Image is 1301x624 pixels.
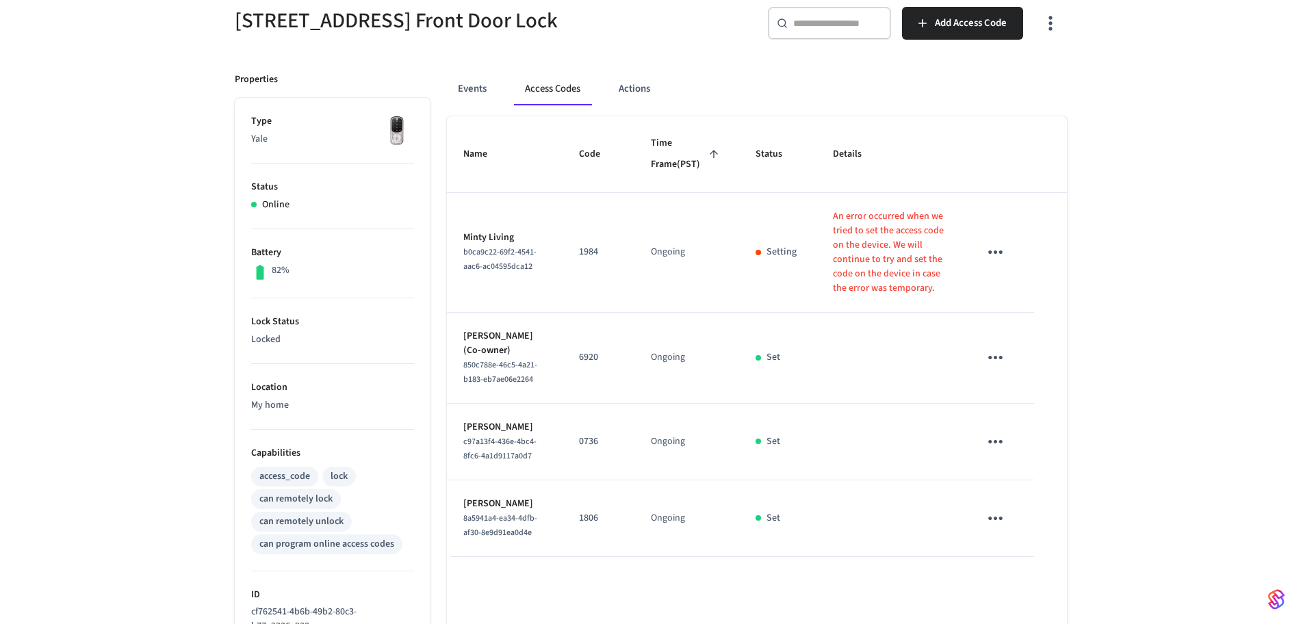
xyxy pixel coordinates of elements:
div: can program online access codes [259,537,394,551]
span: c97a13f4-436e-4bc4-8fc6-4a1d9117a0d7 [463,436,537,462]
span: b0ca9c22-69f2-4541-aac6-ac04595dca12 [463,246,537,272]
p: Status [251,180,414,194]
p: Online [262,198,289,212]
p: 1806 [579,511,618,525]
div: can remotely unlock [259,515,344,529]
img: Yale Assure Touchscreen Wifi Smart Lock, Satin Nickel, Front [380,114,414,148]
span: Add Access Code [935,14,1007,32]
div: access_code [259,469,310,484]
p: My home [251,398,414,413]
p: Capabilities [251,446,414,460]
p: Type [251,114,414,129]
p: 0736 [579,434,618,449]
p: 1984 [579,245,618,259]
p: Properties [235,73,278,87]
table: sticky table [447,116,1067,557]
p: Set [767,350,780,365]
td: Ongoing [634,313,738,404]
p: Minty Living [463,231,547,245]
p: Setting [767,245,797,259]
span: Status [756,144,800,165]
p: ID [251,588,414,602]
td: Ongoing [634,480,738,557]
span: 8a5941a4-ea34-4dfb-af30-8e9d91ea0d4e [463,512,537,538]
p: Battery [251,246,414,260]
p: Set [767,511,780,525]
p: Lock Status [251,315,414,329]
div: lock [331,469,348,484]
span: Name [463,144,505,165]
p: 82% [272,263,289,278]
div: can remotely lock [259,492,333,506]
span: Time Frame(PST) [651,133,722,176]
td: Ongoing [634,193,738,313]
p: An error occurred when we tried to set the access code on the device. We will continue to try and... [833,209,946,296]
img: SeamLogoGradient.69752ec5.svg [1268,588,1285,610]
p: 6920 [579,350,618,365]
p: Locked [251,333,414,347]
h5: [STREET_ADDRESS] Front Door Lock [235,7,643,35]
button: Add Access Code [902,7,1023,40]
p: [PERSON_NAME] [463,420,547,434]
span: 850c788e-46c5-4a21-b183-eb7ae06e2264 [463,359,537,385]
p: Location [251,380,414,395]
div: ant example [447,73,1067,105]
button: Actions [608,73,661,105]
p: [PERSON_NAME] (Co-owner) [463,329,547,358]
p: Set [767,434,780,449]
td: Ongoing [634,404,738,480]
button: Events [447,73,498,105]
p: Yale [251,132,414,146]
button: Access Codes [514,73,591,105]
span: Details [833,144,879,165]
span: Code [579,144,618,165]
p: [PERSON_NAME] [463,497,547,511]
